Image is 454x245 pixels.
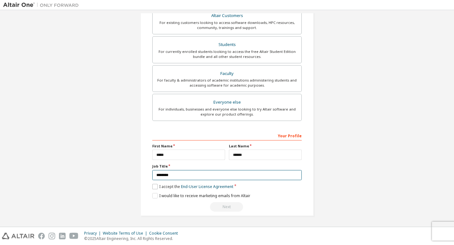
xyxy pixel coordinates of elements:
div: Privacy [84,231,103,236]
img: youtube.svg [69,233,79,239]
p: © 2025 Altair Engineering, Inc. All Rights Reserved. [84,236,182,241]
div: Altair Customers [156,11,298,20]
div: Faculty [156,69,298,78]
div: Read and acccept EULA to continue [152,202,302,212]
img: Altair One [3,2,82,8]
img: instagram.svg [49,233,55,239]
div: Students [156,40,298,49]
div: For currently enrolled students looking to access the free Altair Student Edition bundle and all ... [156,49,298,59]
a: End-User License Agreement [181,184,233,189]
img: linkedin.svg [59,233,66,239]
div: For individuals, businesses and everyone else looking to try Altair software and explore our prod... [156,107,298,117]
div: Website Terms of Use [103,231,149,236]
label: I accept the [152,184,233,189]
label: First Name [152,144,225,149]
label: I would like to receive marketing emails from Altair [152,193,250,198]
div: Your Profile [152,130,302,140]
label: Job Title [152,164,302,169]
img: altair_logo.svg [2,233,34,239]
div: Cookie Consent [149,231,182,236]
img: facebook.svg [38,233,45,239]
div: For existing customers looking to access software downloads, HPC resources, community, trainings ... [156,20,298,30]
div: Everyone else [156,98,298,107]
label: Last Name [229,144,302,149]
div: For faculty & administrators of academic institutions administering students and accessing softwa... [156,78,298,88]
